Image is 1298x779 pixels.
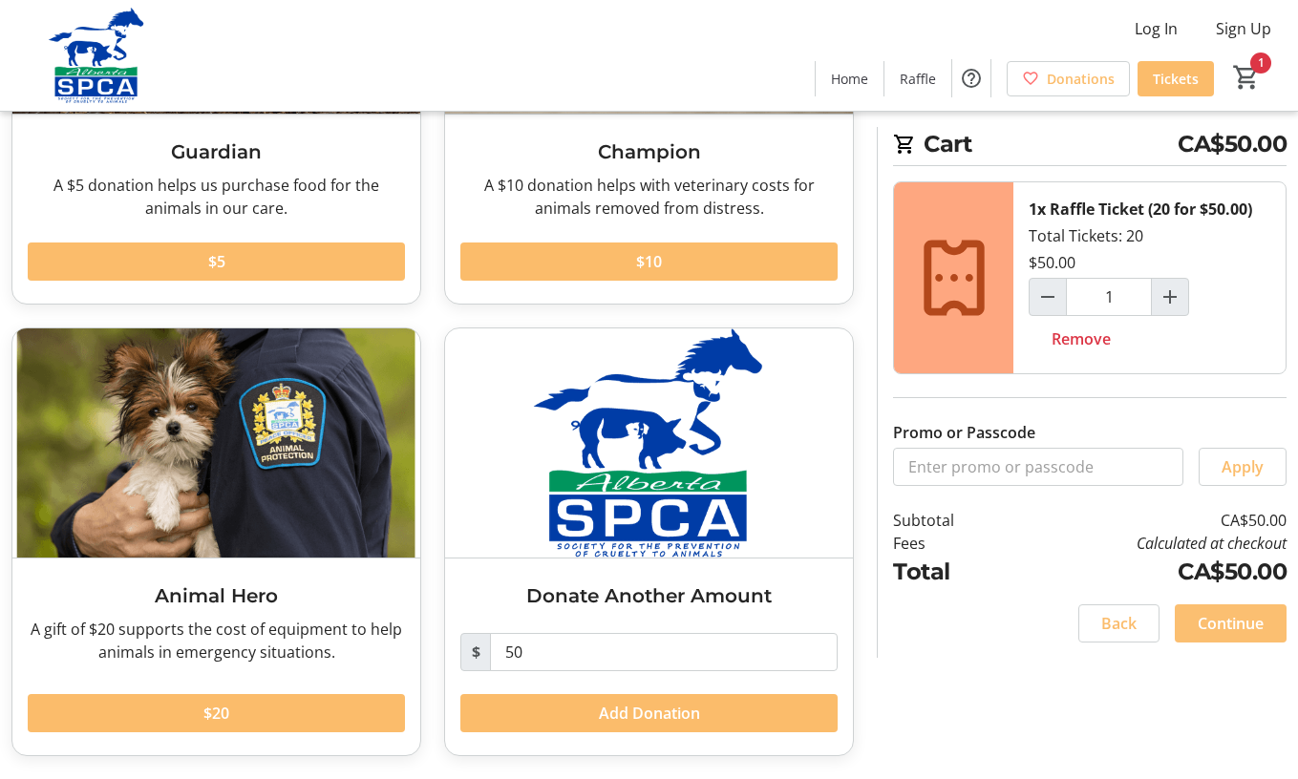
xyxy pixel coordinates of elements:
[1201,13,1287,44] button: Sign Up
[1153,69,1199,89] span: Tickets
[1066,278,1152,316] input: Raffle Ticket (20 for $50.00) Quantity
[460,242,838,281] button: $10
[490,633,838,671] input: Donation Amount
[1152,279,1188,315] button: Increment by one
[893,509,1007,532] td: Subtotal
[1029,251,1075,274] div: $50.00
[1007,509,1287,532] td: CA$50.00
[28,694,405,732] button: $20
[1030,279,1066,315] button: Decrement by one
[1101,612,1137,635] span: Back
[12,328,420,558] img: Animal Hero
[1029,198,1252,221] div: 1x Raffle Ticket (20 for $50.00)
[11,8,181,103] img: Alberta SPCA's Logo
[893,448,1183,486] input: Enter promo or passcode
[203,702,229,725] span: $20
[1216,17,1271,40] span: Sign Up
[208,250,225,273] span: $5
[445,328,853,558] img: Donate Another Amount
[1052,327,1111,350] span: Remove
[599,702,700,725] span: Add Donation
[28,137,405,166] h3: Guardian
[460,581,838,610] h3: Donate Another Amount
[893,421,1035,444] label: Promo or Passcode
[1119,13,1193,44] button: Log In
[460,174,838,220] div: A $10 donation helps with veterinary costs for animals removed from distress.
[1198,612,1264,635] span: Continue
[28,618,405,663] div: A gift of $20 supports the cost of equipment to help animals in emergency situations.
[952,59,990,97] button: Help
[1007,61,1130,96] a: Donations
[1138,61,1214,96] a: Tickets
[636,250,662,273] span: $10
[460,694,838,732] button: Add Donation
[1178,127,1287,161] span: CA$50.00
[884,61,951,96] a: Raffle
[1047,69,1115,89] span: Donations
[893,532,1007,555] td: Fees
[1222,455,1264,478] span: Apply
[1029,320,1134,358] button: Remove
[1007,532,1287,555] td: Calculated at checkout
[28,581,405,610] h3: Animal Hero
[1078,604,1160,642] button: Back
[893,555,1007,589] td: Total
[1199,448,1287,486] button: Apply
[1229,60,1264,95] button: Cart
[816,61,883,96] a: Home
[28,242,405,281] button: $5
[893,127,1287,166] h2: Cart
[460,633,491,671] span: $
[1013,182,1286,373] div: Total Tickets: 20
[1175,604,1287,642] button: Continue
[460,137,838,166] h3: Champion
[831,69,868,89] span: Home
[1007,555,1287,589] td: CA$50.00
[1135,17,1178,40] span: Log In
[900,69,936,89] span: Raffle
[28,174,405,220] div: A $5 donation helps us purchase food for the animals in our care.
